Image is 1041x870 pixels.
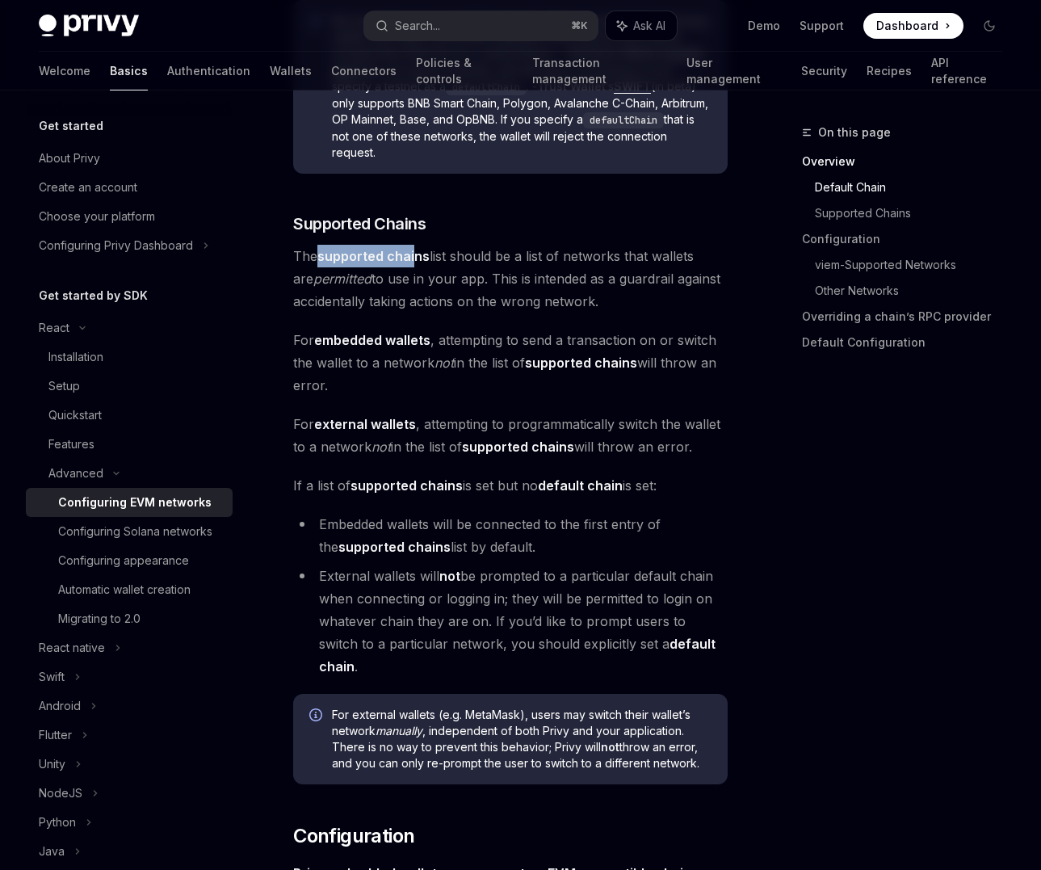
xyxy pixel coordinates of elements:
[293,565,728,678] li: External wallets will be prompted to a particular default chain when connecting or logging in; th...
[439,568,460,584] strong: not
[39,638,105,658] div: React native
[58,609,141,628] div: Migrating to 2.0
[815,200,1015,226] a: Supported Chains
[293,823,414,849] span: Configuration
[48,376,80,396] div: Setup
[26,604,233,633] a: Migrating to 2.0
[317,248,430,264] strong: supported chains
[39,813,76,832] div: Python
[532,52,666,90] a: Transaction management
[39,178,137,197] div: Create an account
[39,52,90,90] a: Welcome
[48,435,94,454] div: Features
[48,464,103,483] div: Advanced
[802,149,1015,174] a: Overview
[110,52,148,90] a: Basics
[802,226,1015,252] a: Configuration
[39,207,155,226] div: Choose your platform
[26,488,233,517] a: Configuring EVM networks
[802,304,1015,330] a: Overriding a chain’s RPC provider
[26,401,233,430] a: Quickstart
[39,149,100,168] div: About Privy
[39,286,148,305] h5: Get started by SDK
[931,52,1002,90] a: API reference
[314,416,416,432] strong: external wallets
[26,372,233,401] a: Setup
[39,784,82,803] div: NodeJS
[26,546,233,575] a: Configuring appearance
[58,522,212,541] div: Configuring Solana networks
[583,112,664,128] code: defaultChain
[863,13,963,39] a: Dashboard
[39,116,103,136] h5: Get started
[606,11,677,40] button: Ask AI
[26,343,233,372] a: Installation
[976,13,1002,39] button: Toggle dark mode
[601,740,619,754] strong: not
[867,52,912,90] a: Recipes
[815,252,1015,278] a: viem-Supported Networks
[395,16,440,36] div: Search...
[48,406,102,425] div: Quickstart
[58,580,191,599] div: Automatic wallet creation
[364,11,598,40] button: Search...⌘K
[818,123,891,142] span: On this page
[270,52,312,90] a: Wallets
[39,754,65,774] div: Unity
[434,355,454,371] em: not
[39,318,69,338] div: React
[48,347,103,367] div: Installation
[39,725,72,745] div: Flutter
[686,52,782,90] a: User management
[293,212,426,235] span: Supported Chains
[39,842,65,861] div: Java
[26,517,233,546] a: Configuring Solana networks
[371,439,391,455] em: not
[39,15,139,37] img: dark logo
[309,708,325,725] svg: Info
[293,245,728,313] span: The list should be a list of networks that wallets are to use in your app. This is intended as a ...
[313,271,371,287] em: permitted
[462,439,574,455] strong: supported chains
[26,575,233,604] a: Automatic wallet creation
[633,18,665,34] span: Ask AI
[167,52,250,90] a: Authentication
[815,278,1015,304] a: Other Networks
[293,513,728,558] li: Embedded wallets will be connected to the first entry of the list by default.
[39,696,81,716] div: Android
[801,52,847,90] a: Security
[338,539,451,555] strong: supported chains
[58,493,212,512] div: Configuring EVM networks
[39,667,65,687] div: Swift
[876,18,938,34] span: Dashboard
[314,332,430,348] strong: embedded wallets
[376,724,422,738] em: manually
[538,477,623,494] strong: default chain
[571,19,588,32] span: ⌘ K
[293,413,728,458] span: For , attempting to programmatically switch the wallet to a network in the list of will throw an ...
[58,551,189,570] div: Configuring appearance
[538,477,623,494] a: default chain
[26,173,233,202] a: Create an account
[350,477,463,494] strong: supported chains
[800,18,844,34] a: Support
[293,474,728,497] span: If a list of is set but no is set:
[802,330,1015,355] a: Default Configuration
[26,430,233,459] a: Features
[748,18,780,34] a: Demo
[39,236,193,255] div: Configuring Privy Dashboard
[416,52,513,90] a: Policies & controls
[26,202,233,231] a: Choose your platform
[332,707,711,771] span: For external wallets (e.g. MetaMask), users may switch their wallet’s network , independent of bo...
[293,329,728,397] span: For , attempting to send a transaction on or switch the wallet to a network in the list of will t...
[525,355,637,371] strong: supported chains
[26,144,233,173] a: About Privy
[815,174,1015,200] a: Default Chain
[331,52,397,90] a: Connectors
